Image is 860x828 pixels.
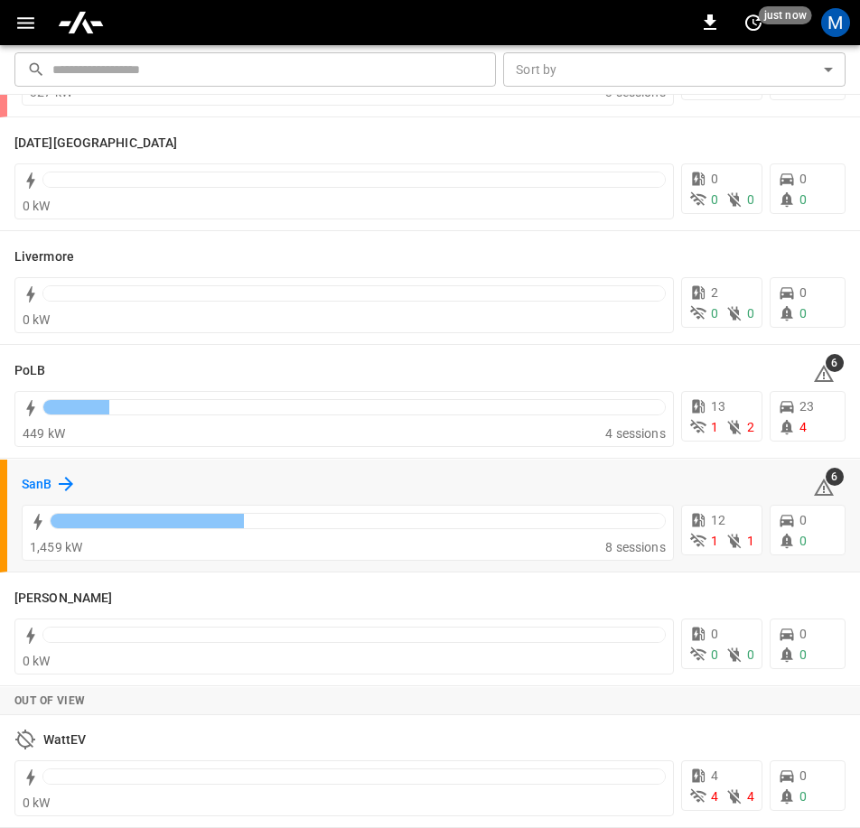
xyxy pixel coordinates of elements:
[799,399,814,414] span: 23
[711,285,718,300] span: 2
[711,420,718,434] span: 1
[821,8,850,37] div: profile-icon
[739,8,768,37] button: set refresh interval
[747,420,754,434] span: 2
[711,789,718,804] span: 4
[711,627,718,641] span: 0
[799,789,807,804] span: 0
[23,426,65,441] span: 449 kW
[799,513,807,527] span: 0
[14,694,85,707] strong: Out of View
[711,768,718,783] span: 4
[799,192,807,207] span: 0
[14,589,112,609] h6: Vernon
[711,399,725,414] span: 13
[799,627,807,641] span: 0
[799,768,807,783] span: 0
[799,420,807,434] span: 4
[23,795,51,810] span: 0 kW
[23,199,51,213] span: 0 kW
[799,285,807,300] span: 0
[30,540,82,554] span: 1,459 kW
[747,192,754,207] span: 0
[605,426,666,441] span: 4 sessions
[747,306,754,321] span: 0
[799,172,807,186] span: 0
[826,354,844,372] span: 6
[23,654,51,668] span: 0 kW
[711,306,718,321] span: 0
[14,134,177,154] h6: Karma Center
[14,361,45,381] h6: PoLB
[605,540,666,554] span: 8 sessions
[711,172,718,186] span: 0
[747,647,754,662] span: 0
[759,6,812,24] span: just now
[747,534,754,548] span: 1
[747,789,754,804] span: 4
[799,647,807,662] span: 0
[711,534,718,548] span: 1
[57,5,105,40] img: ampcontrol.io logo
[711,647,718,662] span: 0
[711,513,725,527] span: 12
[23,312,51,327] span: 0 kW
[826,468,844,486] span: 6
[43,730,87,750] h6: WattEV
[711,192,718,207] span: 0
[14,247,74,267] h6: Livermore
[799,534,807,548] span: 0
[22,475,51,495] h6: SanB
[799,306,807,321] span: 0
